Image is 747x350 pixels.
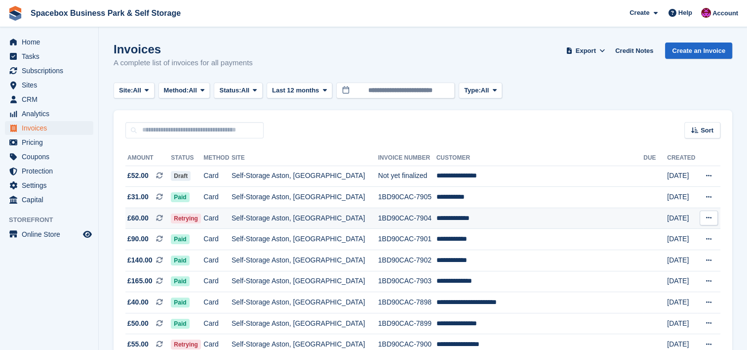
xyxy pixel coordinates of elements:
td: 1BD90CAC-7904 [378,208,436,229]
a: menu [5,193,93,207]
a: menu [5,107,93,121]
a: menu [5,135,93,149]
th: Invoice Number [378,150,436,166]
a: menu [5,227,93,241]
span: £40.00 [127,297,149,307]
span: Paid [171,298,189,307]
span: All [189,86,197,95]
td: Self-Storage Aston, [GEOGRAPHIC_DATA] [232,187,378,208]
td: [DATE] [667,250,698,271]
span: Type: [464,86,481,95]
button: Export [564,43,607,59]
span: Export [576,46,596,56]
span: £140.00 [127,255,153,265]
span: Pricing [22,135,81,149]
a: Spacebox Business Park & Self Storage [27,5,185,21]
span: £165.00 [127,276,153,286]
a: menu [5,35,93,49]
span: Site: [119,86,133,95]
span: £55.00 [127,339,149,350]
span: Method: [164,86,189,95]
a: menu [5,121,93,135]
span: £90.00 [127,234,149,244]
span: Retrying [171,340,201,350]
button: Site: All [114,83,155,99]
button: Status: All [214,83,262,99]
td: 1BD90CAC-7902 [378,250,436,271]
span: Subscriptions [22,64,81,78]
span: Paid [171,192,189,202]
span: Last 12 months [272,86,319,95]
p: A complete list of invoices for all payments [114,57,253,69]
span: Create [629,8,649,18]
span: Account [712,8,738,18]
span: Storefront [9,215,98,225]
td: Self-Storage Aston, [GEOGRAPHIC_DATA] [232,313,378,334]
th: Method [203,150,232,166]
span: Coupons [22,150,81,164]
td: Self-Storage Aston, [GEOGRAPHIC_DATA] [232,229,378,250]
span: All [481,86,489,95]
img: Shitika Balanath [701,8,711,18]
td: [DATE] [667,166,698,187]
span: Settings [22,178,81,192]
td: Not yet finalized [378,166,436,187]
td: 1BD90CAC-7899 [378,313,436,334]
th: Due [643,150,667,166]
a: menu [5,164,93,178]
td: 1BD90CAC-7903 [378,271,436,292]
a: Credit Notes [611,43,657,59]
td: [DATE] [667,271,698,292]
td: Card [203,187,232,208]
td: Self-Storage Aston, [GEOGRAPHIC_DATA] [232,250,378,271]
th: Site [232,150,378,166]
span: Paid [171,319,189,329]
th: Status [171,150,203,166]
span: Status: [219,86,241,95]
span: £60.00 [127,213,149,223]
td: Card [203,166,232,187]
span: Capital [22,193,81,207]
span: Paid [171,256,189,265]
span: Tasks [22,49,81,63]
span: £50.00 [127,318,149,329]
span: Paid [171,276,189,286]
td: Self-Storage Aston, [GEOGRAPHIC_DATA] [232,208,378,229]
a: Create an Invoice [665,43,732,59]
td: 1BD90CAC-7905 [378,187,436,208]
a: menu [5,78,93,92]
a: menu [5,49,93,63]
th: Created [667,150,698,166]
span: Help [678,8,692,18]
td: 1BD90CAC-7898 [378,292,436,313]
td: Card [203,292,232,313]
td: Self-Storage Aston, [GEOGRAPHIC_DATA] [232,292,378,313]
span: CRM [22,92,81,106]
span: Paid [171,234,189,244]
button: Type: All [459,83,502,99]
h1: Invoices [114,43,253,56]
span: Analytics [22,107,81,121]
td: Card [203,271,232,292]
span: £31.00 [127,192,149,202]
a: Preview store [81,228,93,240]
span: All [241,86,250,95]
span: Sort [701,126,713,135]
td: Self-Storage Aston, [GEOGRAPHIC_DATA] [232,271,378,292]
td: [DATE] [667,208,698,229]
td: [DATE] [667,229,698,250]
img: stora-icon-8386f47178a22dfd0bd8f6a31ec36ba5ce8667c1dd55bd0f319d3a0aa187defe.svg [8,6,23,21]
td: Card [203,250,232,271]
span: Retrying [171,214,201,223]
td: [DATE] [667,292,698,313]
span: Home [22,35,81,49]
a: menu [5,150,93,164]
td: [DATE] [667,313,698,334]
button: Method: All [158,83,210,99]
td: 1BD90CAC-7901 [378,229,436,250]
span: Protection [22,164,81,178]
th: Customer [436,150,644,166]
td: Self-Storage Aston, [GEOGRAPHIC_DATA] [232,166,378,187]
span: Draft [171,171,191,181]
span: Invoices [22,121,81,135]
